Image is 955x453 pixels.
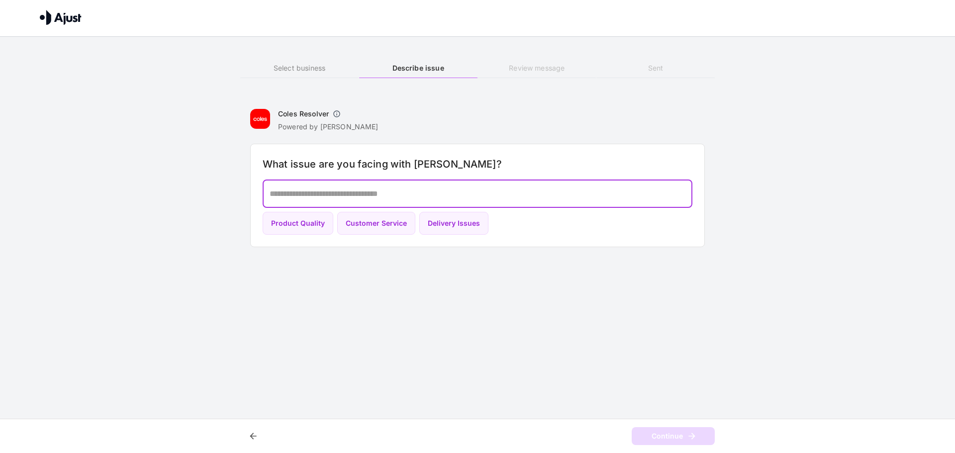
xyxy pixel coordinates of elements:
button: Product Quality [263,212,333,235]
img: Ajust [40,10,82,25]
button: Customer Service [337,212,415,235]
button: Delivery Issues [419,212,488,235]
h6: Coles Resolver [278,109,329,119]
h6: Review message [477,63,596,74]
h6: Describe issue [359,63,477,74]
h6: Sent [596,63,715,74]
p: Powered by [PERSON_NAME] [278,122,379,132]
h6: What issue are you facing with [PERSON_NAME]? [263,156,692,172]
h6: Select business [240,63,359,74]
img: Coles [250,109,270,129]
